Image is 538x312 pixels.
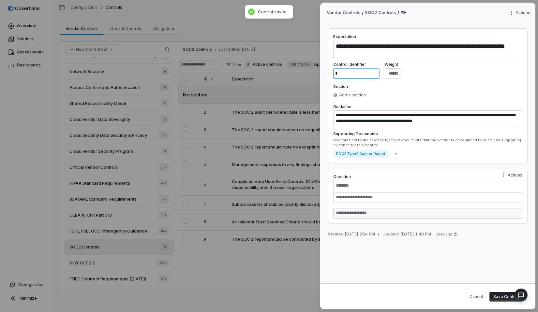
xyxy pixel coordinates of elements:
div: Add a section [333,92,366,98]
span: • [378,232,380,237]
button: Cancel [466,292,487,302]
span: Created: [328,232,345,236]
label: Supporting Documents [333,131,522,136]
div: Use this field to indicate the types of documents that the vendor is encouraged to submit as supp... [333,138,522,148]
button: Version2 [434,230,460,238]
button: More actions [507,8,534,18]
button: Save Control [489,292,522,302]
span: # 9 [400,10,406,15]
label: Control Identifier [333,62,380,67]
label: Section [333,84,522,89]
span: [DATE] 1:48 PM [382,232,431,237]
div: Control saved [258,9,287,15]
p: / [397,10,399,16]
span: [DATE] 9:24 PM [328,232,375,237]
label: Guidance [333,104,351,109]
label: Weight [385,62,400,67]
span: Vendor Controls [327,9,361,16]
span: SOC2 Type2 Auditor Report [333,150,388,158]
label: Expectation [333,34,356,39]
button: Question actions [497,170,526,180]
a: SOC2 Controls [365,9,396,16]
button: Add a section [331,89,368,101]
span: Updated: [382,232,400,236]
p: / [362,10,364,16]
label: Question [333,174,522,179]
